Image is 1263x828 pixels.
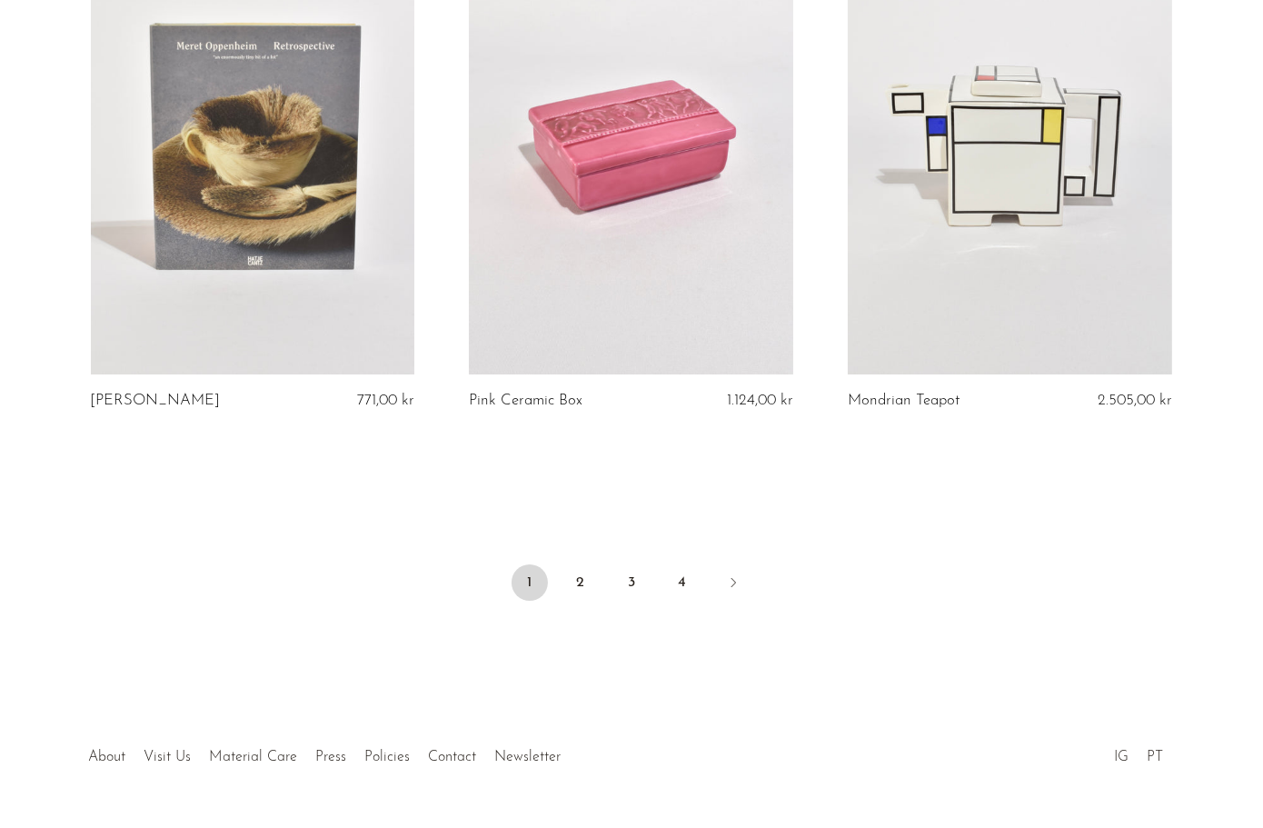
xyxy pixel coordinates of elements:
[1147,750,1163,764] a: PT
[469,393,582,409] a: Pink Ceramic Box
[1105,735,1172,770] ul: Social Medias
[357,393,414,408] span: 771,00 kr
[209,750,297,764] a: Material Care
[664,564,701,601] a: 4
[512,564,548,601] span: 1
[91,393,221,409] a: [PERSON_NAME]
[727,393,793,408] span: 1.124,00 kr
[315,750,346,764] a: Press
[715,564,751,604] a: Next
[848,393,960,409] a: Mondrian Teapot
[613,564,650,601] a: 3
[144,750,191,764] a: Visit Us
[364,750,410,764] a: Policies
[1114,750,1129,764] a: IG
[562,564,599,601] a: 2
[428,750,476,764] a: Contact
[79,735,570,770] ul: Quick links
[1098,393,1172,408] span: 2.505,00 kr
[88,750,125,764] a: About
